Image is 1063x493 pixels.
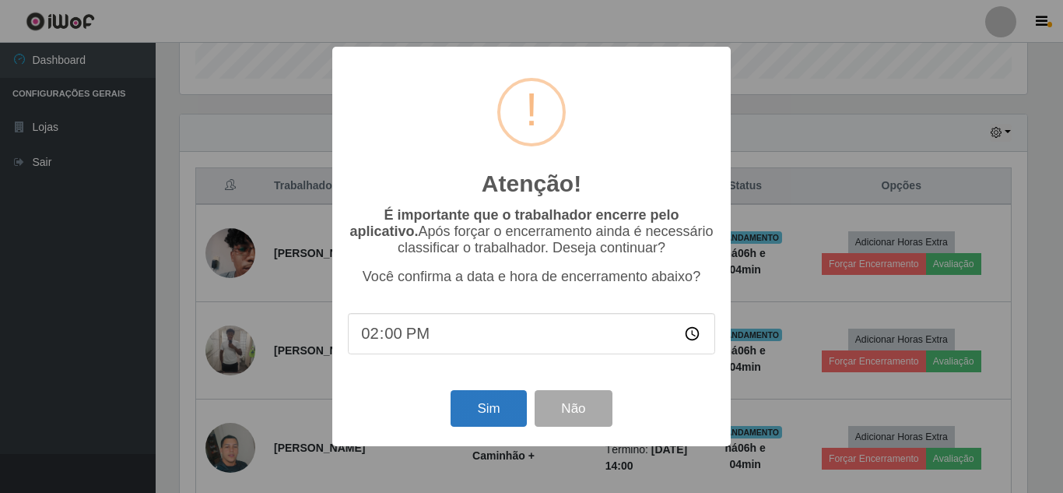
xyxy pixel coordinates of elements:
[348,269,715,285] p: Você confirma a data e hora de encerramento abaixo?
[535,390,612,427] button: Não
[349,207,679,239] b: É importante que o trabalhador encerre pelo aplicativo.
[482,170,581,198] h2: Atenção!
[348,207,715,256] p: Após forçar o encerramento ainda é necessário classificar o trabalhador. Deseja continuar?
[451,390,526,427] button: Sim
